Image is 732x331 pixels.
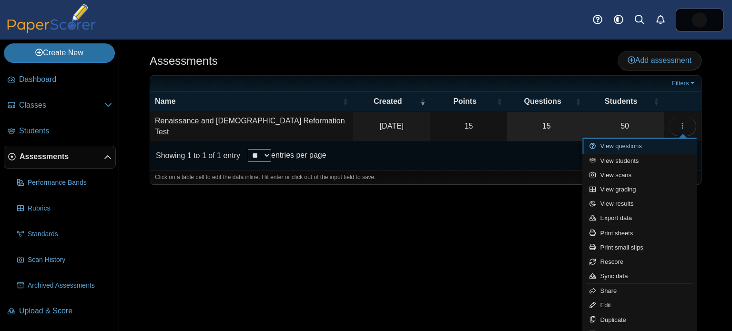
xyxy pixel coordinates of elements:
[582,197,697,211] a: View results
[155,96,341,107] span: Name
[582,298,697,312] a: Edit
[150,170,701,184] div: Click on a table cell to edit the data inline. Hit enter or click out of the input field to save.
[582,182,697,197] a: View grading
[13,223,116,246] a: Standards
[150,53,218,69] h1: Assessments
[582,211,697,225] a: Export data
[575,97,581,106] span: Questions : Activate to sort
[19,74,112,85] span: Dashboard
[692,12,707,28] img: ps.zHSePt90vk3H6ScY
[628,56,691,64] span: Add assessment
[358,96,418,107] span: Created
[4,300,116,323] a: Upload & Score
[19,126,112,136] span: Students
[13,249,116,271] a: Scan History
[343,97,348,106] span: Name : Activate to sort
[150,112,353,141] td: Renaissance and [DEMOGRAPHIC_DATA] Reformation Test
[582,284,697,298] a: Share
[653,97,659,106] span: Students : Activate to sort
[4,146,116,169] a: Assessments
[586,112,664,141] a: 50
[4,43,115,62] a: Create New
[582,313,697,327] a: Duplicate
[590,96,651,107] span: Students
[150,141,240,170] div: Showing 1 to 1 of 1 entry
[618,51,701,70] a: Add assessment
[380,122,404,130] time: Sep 29, 2025 at 8:02 AM
[582,269,697,283] a: Sync data
[582,226,697,241] a: Print sheets
[670,79,699,88] a: Filters
[4,26,99,34] a: PaperScorer
[13,197,116,220] a: Rubrics
[650,10,671,30] a: Alerts
[28,204,112,213] span: Rubrics
[435,96,495,107] span: Points
[582,241,697,255] a: Print small slips
[4,69,116,91] a: Dashboard
[582,154,697,168] a: View students
[13,171,116,194] a: Performance Bands
[497,97,502,106] span: Points : Activate to sort
[4,120,116,143] a: Students
[676,9,723,31] a: ps.zHSePt90vk3H6ScY
[28,255,112,265] span: Scan History
[582,168,697,182] a: View scans
[692,12,707,28] span: Alex Ciopyk
[28,281,112,291] span: Archived Assessments
[19,100,104,110] span: Classes
[4,94,116,117] a: Classes
[28,230,112,239] span: Standards
[19,306,112,316] span: Upload & Score
[420,97,426,106] span: Created : Activate to remove sorting
[430,112,507,141] td: 15
[28,178,112,188] span: Performance Bands
[512,96,573,107] span: Questions
[13,274,116,297] a: Archived Assessments
[4,4,99,33] img: PaperScorer
[582,139,697,153] a: View questions
[582,255,697,269] a: Rescore
[507,112,586,141] a: 15
[20,151,104,162] span: Assessments
[271,151,326,159] label: entries per page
